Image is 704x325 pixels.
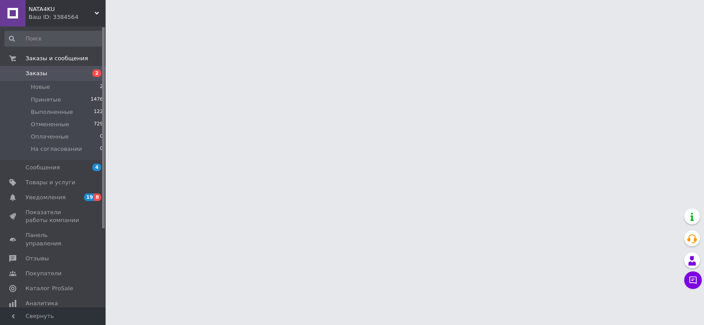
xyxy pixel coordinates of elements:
span: На согласовании [31,145,82,153]
span: 19 [84,194,94,201]
span: Заказы и сообщения [26,55,88,62]
span: Заказы [26,69,47,77]
span: Выполненные [31,108,73,116]
span: Сообщения [26,164,60,172]
span: Отмененные [31,121,69,128]
span: 2 [92,69,101,77]
span: 1476 [91,96,103,104]
span: Товары и услуги [26,179,75,186]
span: 4 [92,164,101,171]
button: Чат с покупателем [684,271,702,289]
span: Покупатели [26,270,62,278]
span: 122 [94,108,103,116]
span: Панель управления [26,231,81,247]
span: 2 [100,83,103,91]
span: Отзывы [26,255,49,263]
span: Уведомления [26,194,66,201]
input: Поиск [4,31,104,47]
span: Показатели работы компании [26,208,81,224]
div: Ваш ID: 3384564 [29,13,106,21]
span: Каталог ProSale [26,285,73,292]
span: Принятые [31,96,61,104]
span: 0 [100,133,103,141]
span: 729 [94,121,103,128]
span: 8 [94,194,101,201]
span: Аналитика [26,299,58,307]
span: Новые [31,83,50,91]
span: NATA4KU [29,5,95,13]
span: Оплаченные [31,133,69,141]
span: 0 [100,145,103,153]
